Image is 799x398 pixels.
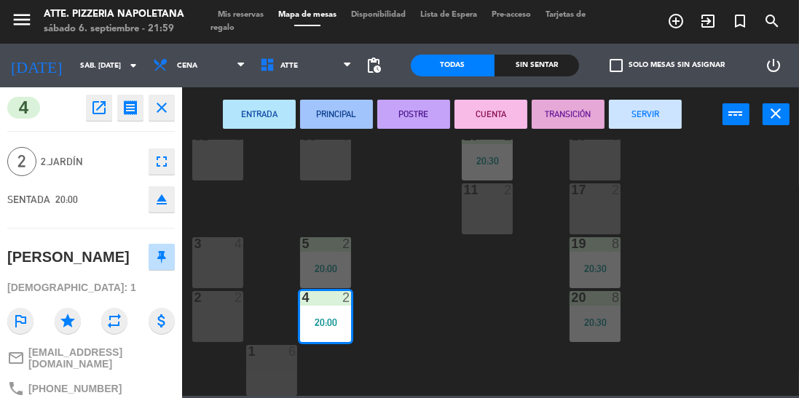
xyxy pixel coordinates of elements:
[125,57,142,74] i: arrow_drop_down
[504,183,513,196] div: 2
[571,183,572,196] div: 17
[7,349,25,367] i: mail_outline
[609,100,682,129] button: SERVIR
[463,183,464,196] div: 11
[495,55,579,76] div: Sin sentar
[411,55,495,76] div: Todas
[235,291,243,304] div: 2
[28,346,175,370] span: [EMAIL_ADDRESS][DOMAIN_NAME]
[7,275,175,301] div: [DEMOGRAPHIC_DATA]: 1
[7,308,34,334] i: outlined_flag
[271,11,344,19] span: Mapa de mesas
[177,62,197,70] span: Cena
[768,105,785,122] i: close
[532,100,605,129] button: TRANSICIÓN
[610,59,725,72] label: Solo mesas sin asignar
[44,22,184,36] div: sábado 6. septiembre - 21:59
[300,263,351,274] div: 20:00
[7,97,40,119] span: 4
[699,12,717,30] i: exit_to_app
[235,237,243,250] div: 4
[300,100,373,129] button: PRINCIPAL
[44,7,184,22] div: Atte. Pizzeria Napoletana
[153,153,170,170] i: fullscreen
[280,62,298,70] span: ATTE
[28,383,122,394] span: [PHONE_NUMBER]
[149,308,175,334] i: attach_money
[454,100,527,129] button: CUENTA
[7,147,36,176] span: 2
[302,237,302,250] div: 5
[612,237,621,250] div: 8
[366,57,383,74] span: pending_actions
[302,130,302,143] div: 30
[288,345,297,358] div: 6
[612,291,621,304] div: 8
[484,11,538,19] span: Pre-acceso
[612,130,621,143] div: 5
[571,130,572,143] div: 16
[210,11,271,19] span: Mis reservas
[55,194,78,205] span: 20:00
[7,380,25,397] i: phone
[122,99,139,116] i: receipt
[55,308,81,334] i: star
[153,191,170,208] i: eject
[302,291,302,304] div: 4
[610,59,623,72] span: check_box_outline_blank
[90,99,108,116] i: open_in_new
[377,100,450,129] button: POSTRE
[571,291,572,304] div: 20
[462,156,513,166] div: 20:30
[235,130,243,143] div: 5
[223,100,296,129] button: ENTRADA
[7,194,50,205] span: SENTADA
[731,12,749,30] i: turned_in_not
[571,237,572,250] div: 19
[763,12,781,30] i: search
[612,183,621,196] div: 2
[765,57,782,74] i: power_settings_new
[342,237,351,250] div: 2
[342,291,351,304] div: 2
[463,130,464,143] div: 10
[413,11,484,19] span: Lista de Espera
[300,317,351,327] div: 20:00
[570,263,621,274] div: 20:30
[153,99,170,116] i: close
[728,105,745,122] i: power_input
[7,245,130,269] div: [PERSON_NAME]
[667,12,685,30] i: add_circle_outline
[101,308,127,334] i: repeat
[344,11,413,19] span: Disponibilidad
[41,154,141,170] span: 2.JARDÍN
[504,130,513,143] div: 2
[11,9,33,31] i: menu
[342,130,351,143] div: 5
[570,317,621,327] div: 20:30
